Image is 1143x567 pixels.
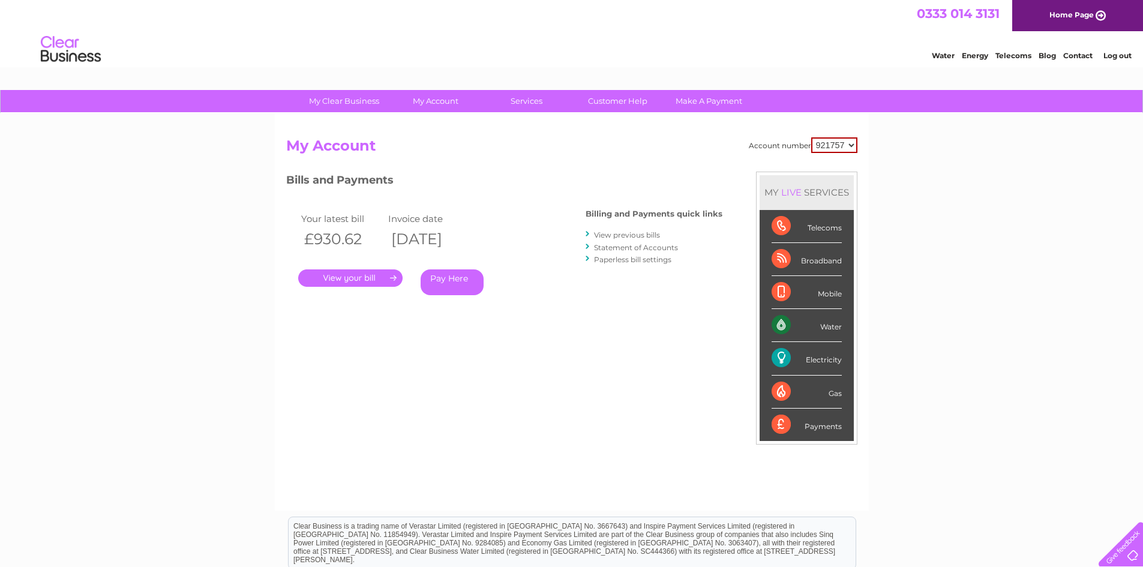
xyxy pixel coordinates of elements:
[772,243,842,276] div: Broadband
[772,309,842,342] div: Water
[286,172,722,193] h3: Bills and Payments
[772,409,842,441] div: Payments
[932,51,955,60] a: Water
[917,6,1000,21] a: 0333 014 3131
[962,51,988,60] a: Energy
[286,137,857,160] h2: My Account
[772,376,842,409] div: Gas
[298,227,385,251] th: £930.62
[1103,51,1132,60] a: Log out
[386,90,485,112] a: My Account
[1039,51,1056,60] a: Blog
[385,211,472,227] td: Invoice date
[568,90,667,112] a: Customer Help
[594,243,678,252] a: Statement of Accounts
[749,137,857,153] div: Account number
[995,51,1031,60] a: Telecoms
[40,31,101,68] img: logo.png
[594,230,660,239] a: View previous bills
[298,211,385,227] td: Your latest bill
[289,7,856,58] div: Clear Business is a trading name of Verastar Limited (registered in [GEOGRAPHIC_DATA] No. 3667643...
[760,175,854,209] div: MY SERVICES
[779,187,804,198] div: LIVE
[295,90,394,112] a: My Clear Business
[594,255,671,264] a: Paperless bill settings
[659,90,758,112] a: Make A Payment
[421,269,484,295] a: Pay Here
[586,209,722,218] h4: Billing and Payments quick links
[772,210,842,243] div: Telecoms
[772,342,842,375] div: Electricity
[385,227,472,251] th: [DATE]
[1063,51,1093,60] a: Contact
[298,269,403,287] a: .
[477,90,576,112] a: Services
[772,276,842,309] div: Mobile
